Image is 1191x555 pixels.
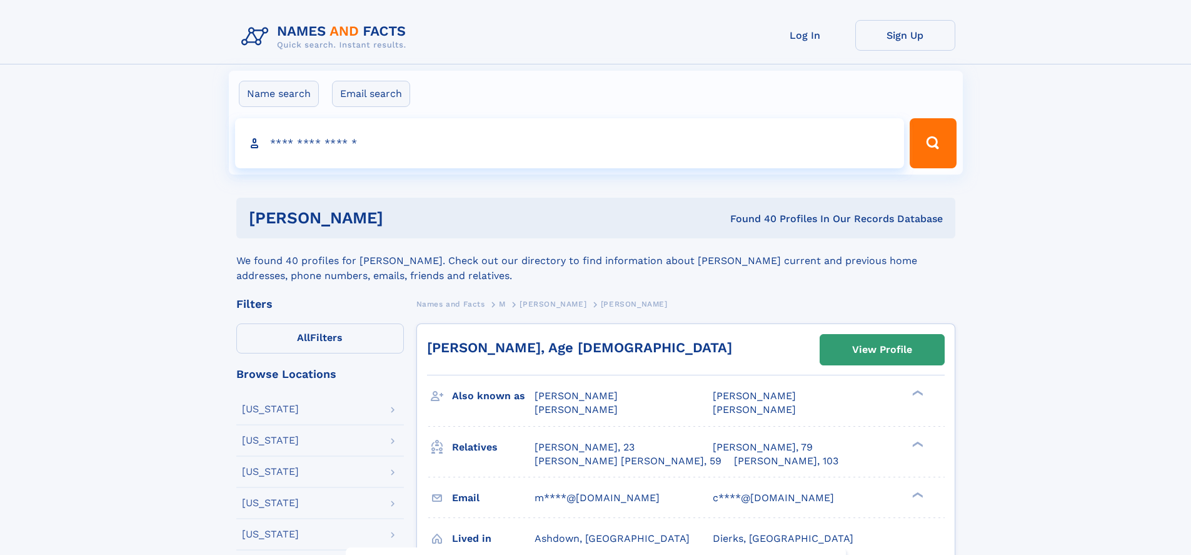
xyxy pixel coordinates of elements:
h1: [PERSON_NAME] [249,210,557,226]
img: Logo Names and Facts [236,20,416,54]
div: [US_STATE] [242,467,299,477]
div: Browse Locations [236,369,404,380]
span: [PERSON_NAME] [520,300,586,308]
div: Found 40 Profiles In Our Records Database [556,212,943,226]
a: [PERSON_NAME], 103 [734,454,838,468]
a: [PERSON_NAME], 79 [713,440,813,454]
span: Dierks, [GEOGRAPHIC_DATA] [713,532,853,544]
span: [PERSON_NAME] [713,404,796,415]
div: [US_STATE] [242,435,299,446]
div: View Profile [852,335,912,364]
a: [PERSON_NAME] [520,296,586,312]
div: ❯ [909,389,924,397]
div: ❯ [909,491,924,499]
h3: Lived in [452,528,535,549]
span: M [499,300,506,308]
div: Filters [236,298,404,310]
span: [PERSON_NAME] [535,404,618,415]
span: [PERSON_NAME] [601,300,668,308]
span: All [297,332,310,344]
a: View Profile [820,335,944,365]
a: M [499,296,506,312]
h3: Relatives [452,437,535,458]
div: We found 40 profiles for [PERSON_NAME]. Check out our directory to find information about [PERSON... [236,238,955,283]
h3: Email [452,487,535,509]
label: Filters [236,323,404,354]
a: [PERSON_NAME], 23 [535,440,635,454]
h3: Also known as [452,385,535,407]
div: [US_STATE] [242,529,299,539]
label: Name search [239,81,319,107]
a: [PERSON_NAME] [PERSON_NAME], 59 [535,454,721,468]
label: Email search [332,81,410,107]
a: [PERSON_NAME], Age [DEMOGRAPHIC_DATA] [427,340,732,355]
span: [PERSON_NAME] [535,390,618,402]
a: Sign Up [855,20,955,51]
a: Names and Facts [416,296,485,312]
input: search input [235,118,905,168]
div: [US_STATE] [242,404,299,414]
div: ❯ [909,440,924,448]
span: Ashdown, [GEOGRAPHIC_DATA] [535,532,690,544]
a: Log In [755,20,855,51]
span: [PERSON_NAME] [713,390,796,402]
div: [US_STATE] [242,498,299,508]
button: Search Button [910,118,956,168]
